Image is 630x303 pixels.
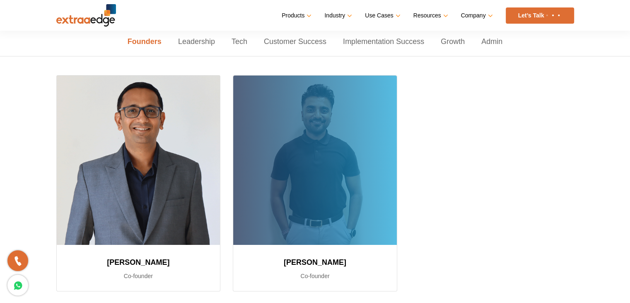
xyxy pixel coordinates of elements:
h3: [PERSON_NAME] [67,255,210,270]
p: Co-founder [67,271,210,281]
a: Products [282,10,310,22]
a: Resources [413,10,447,22]
a: Leadership [170,27,223,56]
a: Growth [432,27,473,56]
h3: [PERSON_NAME] [243,255,387,270]
a: Let’s Talk [506,7,574,24]
a: Customer Success [256,27,335,56]
p: Co-founder [243,271,387,281]
a: Company [461,10,491,22]
a: Admin [473,27,511,56]
a: Founders [119,27,170,56]
a: Tech [223,27,256,56]
a: Use Cases [365,10,398,22]
a: Industry [324,10,350,22]
a: Implementation Success [335,27,432,56]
